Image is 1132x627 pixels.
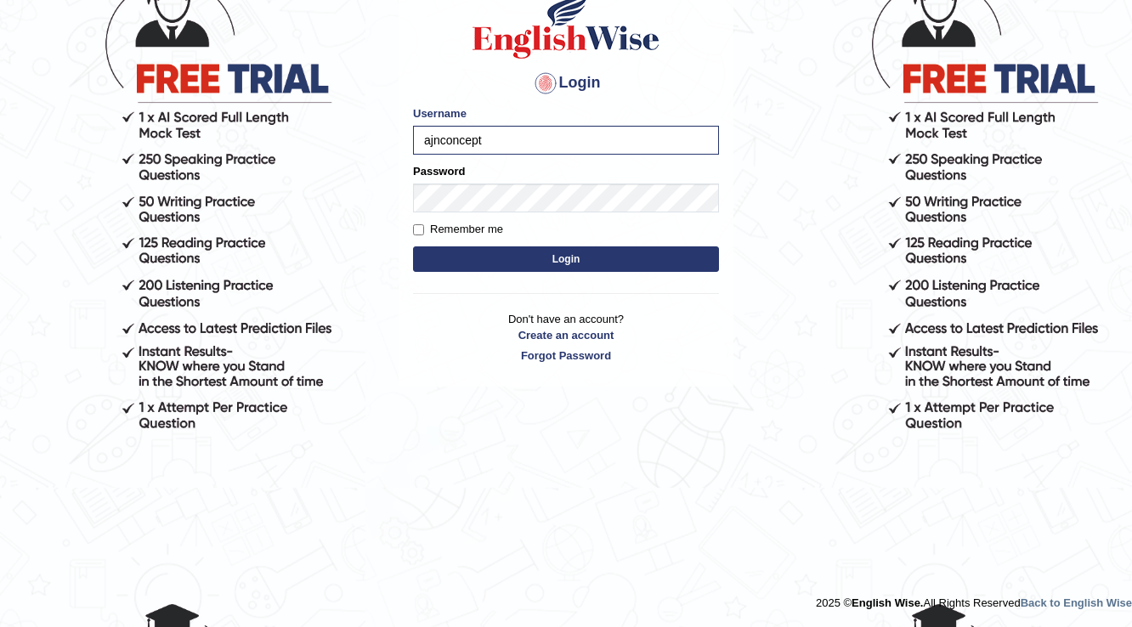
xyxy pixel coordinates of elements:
[816,586,1132,611] div: 2025 © All Rights Reserved
[1021,596,1132,609] a: Back to English Wise
[413,224,424,235] input: Remember me
[413,163,465,179] label: Password
[413,246,719,272] button: Login
[413,221,503,238] label: Remember me
[413,105,467,121] label: Username
[413,311,719,364] p: Don't have an account?
[413,347,719,364] a: Forgot Password
[413,70,719,97] h4: Login
[413,327,719,343] a: Create an account
[852,596,923,609] strong: English Wise.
